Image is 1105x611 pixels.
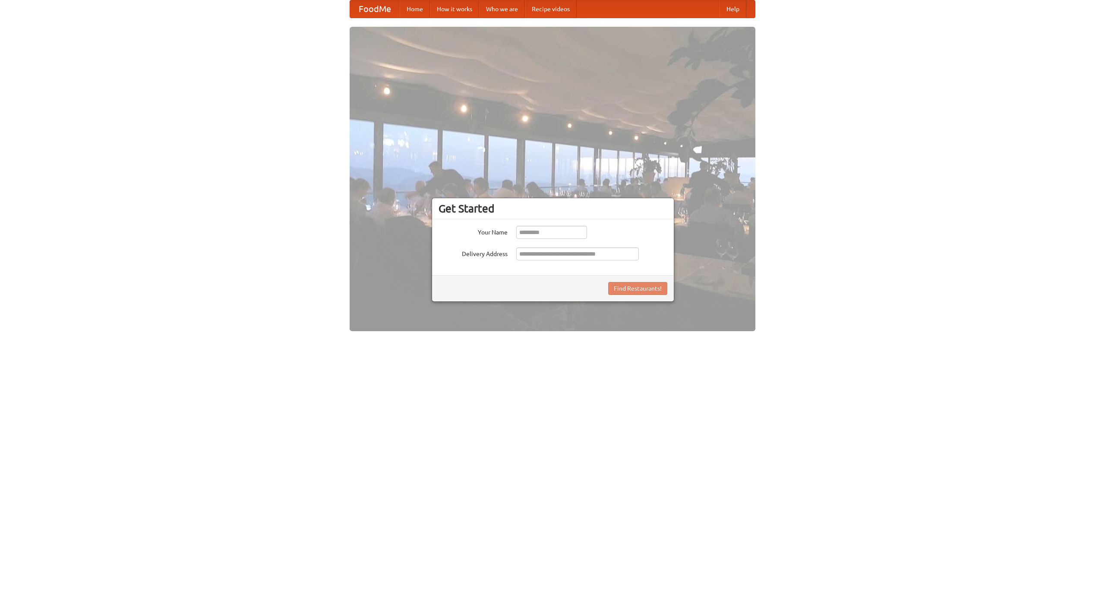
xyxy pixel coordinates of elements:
label: Delivery Address [439,247,508,258]
a: Help [720,0,746,18]
h3: Get Started [439,202,667,215]
a: FoodMe [350,0,400,18]
button: Find Restaurants! [608,282,667,295]
label: Your Name [439,226,508,237]
a: Home [400,0,430,18]
a: How it works [430,0,479,18]
a: Recipe videos [525,0,577,18]
a: Who we are [479,0,525,18]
